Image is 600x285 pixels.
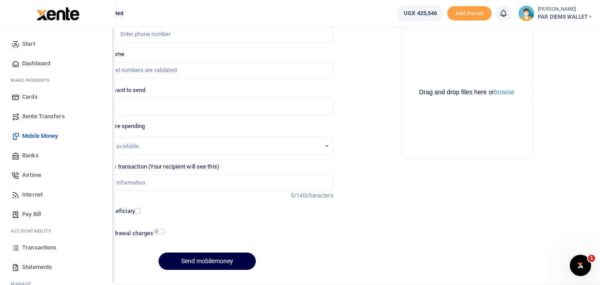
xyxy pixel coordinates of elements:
a: profile-user [PERSON_NAME] PAR DIEMS WALLET [518,5,593,21]
span: Airtime [22,171,41,180]
li: Ac [7,224,108,238]
span: Start [22,40,35,48]
label: Memo for this transaction (Your recipient will see this) [81,162,219,171]
span: Add money [447,6,492,21]
span: 0/140 [291,192,306,199]
input: UGX [81,98,333,115]
h6: Include withdrawal charges [82,230,161,237]
input: MTN & Airtel numbers are validated [81,62,333,79]
a: Mobile Money [7,126,108,146]
span: Transactions [22,243,56,252]
a: Internet [7,185,108,205]
span: Dashboard [22,59,50,68]
button: Send mobilemoney [159,253,256,270]
span: characters [306,192,334,199]
div: File Uploader [400,26,533,159]
span: Pay Bill [22,210,41,219]
li: Toup your wallet [447,6,492,21]
iframe: Intercom live chat [570,255,591,276]
li: M [7,73,108,87]
input: Enter extra information [81,174,333,191]
span: Statements [22,263,52,272]
div: No options available. [87,142,320,151]
li: Wallet ballance [393,5,447,21]
a: Cards [7,87,108,107]
img: profile-user [518,5,534,21]
small: [PERSON_NAME] [538,6,593,13]
span: Banks [22,151,39,160]
a: Xente Transfers [7,107,108,126]
a: Add money [447,9,492,16]
a: Pay Bill [7,205,108,224]
div: Drag and drop files here or [404,88,529,96]
a: Statements [7,257,108,277]
a: logo-small logo-large logo-large [36,10,79,16]
input: Enter phone number [81,26,333,43]
button: browse [494,89,514,95]
a: Dashboard [7,54,108,73]
a: UGX 425,546 [397,5,444,21]
span: Mobile Money [22,132,58,140]
span: ake Payments [15,77,50,84]
span: UGX 425,546 [404,9,437,18]
a: Start [7,34,108,54]
span: Cards [22,92,38,101]
span: countability [17,228,51,234]
span: 1 [588,255,595,262]
a: Airtime [7,165,108,185]
span: PAR DIEMS WALLET [538,13,593,21]
span: Xente Transfers [22,112,65,121]
a: Transactions [7,238,108,257]
img: logo-large [36,7,79,20]
span: Internet [22,190,43,199]
a: Banks [7,146,108,165]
